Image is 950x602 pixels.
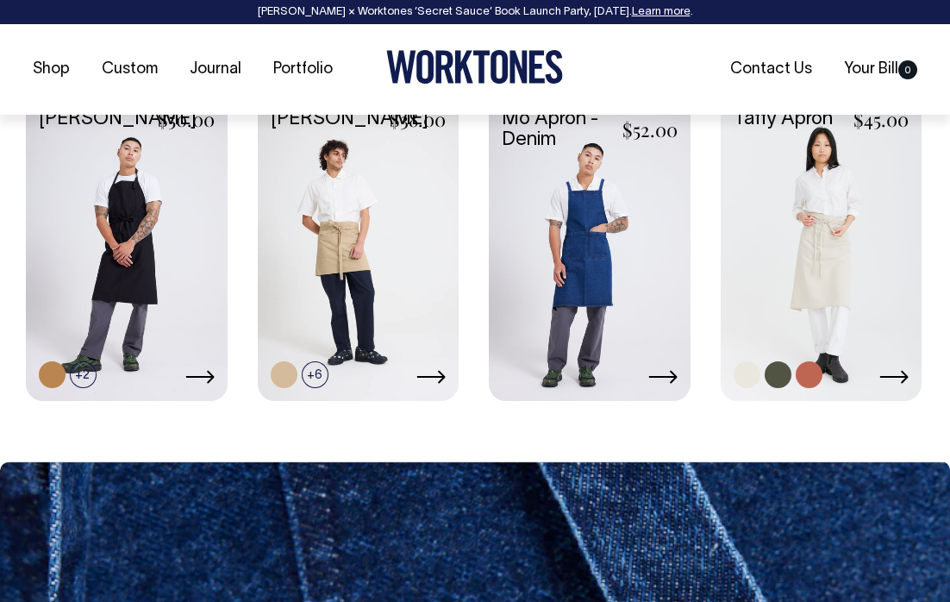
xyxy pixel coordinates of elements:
[837,55,924,84] a: Your Bill0
[183,55,248,84] a: Journal
[95,55,165,84] a: Custom
[632,7,691,17] a: Learn more
[302,361,328,388] span: +6
[26,55,77,84] a: Shop
[17,6,933,18] div: [PERSON_NAME] × Worktones ‘Secret Sauce’ Book Launch Party, [DATE]. .
[70,361,97,388] span: +2
[266,55,340,84] a: Portfolio
[723,55,819,84] a: Contact Us
[898,60,917,79] span: 0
